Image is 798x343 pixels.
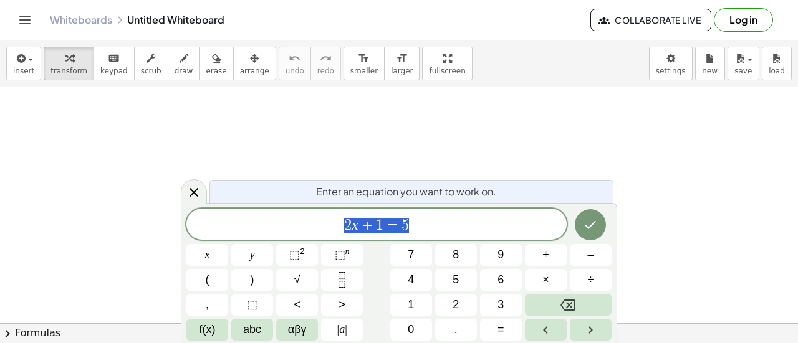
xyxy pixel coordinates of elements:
button: Fraction [321,269,363,291]
span: < [294,296,300,313]
span: 5 [401,218,409,233]
span: erase [206,67,226,75]
span: ) [251,271,254,288]
span: load [769,67,785,75]
span: new [702,67,718,75]
button: save [728,47,759,80]
i: keyboard [108,51,120,66]
button: , [186,294,228,316]
span: scrub [141,67,161,75]
button: Greek alphabet [276,319,318,341]
span: 5 [453,271,459,288]
span: ⬚ [335,248,345,261]
span: 7 [408,247,414,263]
button: Log in [714,8,773,32]
span: undo [286,67,304,75]
span: = [498,321,504,338]
span: smaller [350,67,378,75]
button: 9 [480,244,522,266]
button: Squared [276,244,318,266]
i: format_size [396,51,408,66]
span: + [542,247,549,263]
span: 3 [498,296,504,313]
span: ÷ [588,271,594,288]
span: 2 [453,296,459,313]
button: insert [6,47,41,80]
button: Backspace [525,294,612,316]
span: a [337,321,347,338]
span: √ [294,271,300,288]
button: Alphabet [231,319,273,341]
span: ⬚ [289,248,300,261]
span: insert [13,67,34,75]
span: – [587,247,594,263]
button: undoundo [279,47,311,80]
span: 6 [498,271,504,288]
button: . [435,319,477,341]
span: Enter an equation you want to work on. [316,184,496,199]
button: draw [168,47,200,80]
button: Right arrow [570,319,612,341]
button: 0 [390,319,432,341]
button: Times [525,269,567,291]
span: Collaborate Live [601,14,701,26]
span: f(x) [199,321,216,338]
button: keyboardkeypad [94,47,135,80]
button: Done [575,209,606,240]
button: 8 [435,244,477,266]
button: format_sizesmaller [344,47,385,80]
button: fullscreen [422,47,472,80]
button: arrange [233,47,276,80]
button: 1 [390,294,432,316]
i: format_size [358,51,370,66]
span: 1 [376,218,383,233]
span: ⬚ [247,296,257,313]
button: scrub [134,47,168,80]
button: y [231,244,273,266]
span: > [339,296,345,313]
span: abc [243,321,261,338]
span: + [358,218,377,233]
span: save [734,67,752,75]
span: x [205,247,210,263]
span: redo [317,67,334,75]
button: 4 [390,269,432,291]
button: Divide [570,269,612,291]
span: y [250,247,255,263]
var: x [352,217,358,233]
button: load [762,47,792,80]
button: 3 [480,294,522,316]
button: 7 [390,244,432,266]
button: erase [199,47,233,80]
span: draw [175,67,193,75]
button: Placeholder [231,294,273,316]
span: 2 [344,218,352,233]
button: Plus [525,244,567,266]
span: larger [391,67,413,75]
button: Functions [186,319,228,341]
button: Toggle navigation [15,10,35,30]
button: 5 [435,269,477,291]
span: fullscreen [429,67,465,75]
sup: n [345,247,350,256]
sup: 2 [300,247,305,256]
button: 6 [480,269,522,291]
span: 1 [408,296,414,313]
span: 8 [453,247,459,263]
i: undo [289,51,300,66]
button: 2 [435,294,477,316]
button: ) [231,269,273,291]
button: Minus [570,244,612,266]
span: αβγ [288,321,307,338]
span: × [542,271,549,288]
button: x [186,244,228,266]
button: Less than [276,294,318,316]
span: | [345,323,347,336]
button: format_sizelarger [384,47,420,80]
button: Left arrow [525,319,567,341]
button: ( [186,269,228,291]
button: redoredo [310,47,341,80]
span: ( [206,271,209,288]
span: | [337,323,340,336]
span: , [206,296,209,313]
